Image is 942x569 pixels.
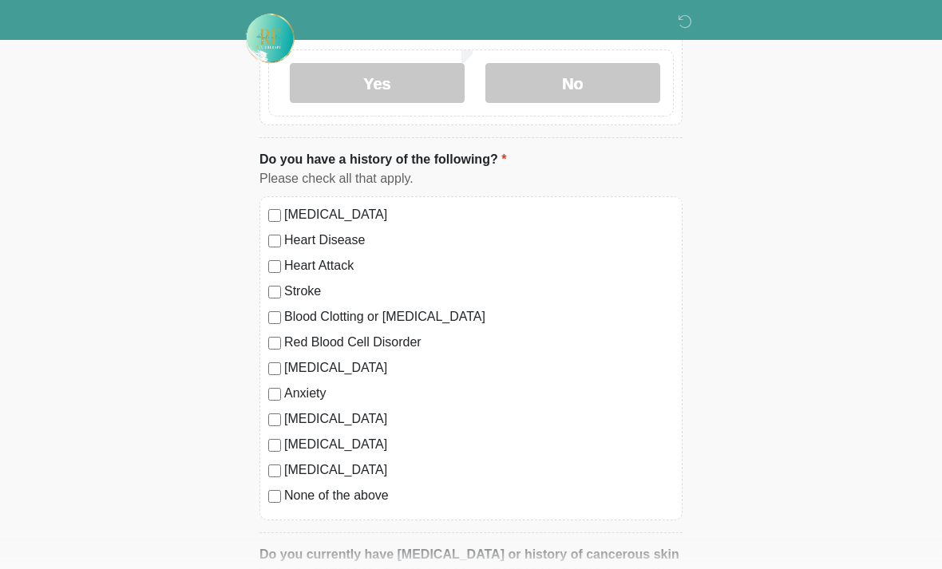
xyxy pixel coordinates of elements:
input: [MEDICAL_DATA] [268,439,281,452]
label: [MEDICAL_DATA] [284,205,674,224]
input: [MEDICAL_DATA] [268,464,281,477]
input: None of the above [268,490,281,503]
label: Anxiety [284,384,674,403]
input: [MEDICAL_DATA] [268,362,281,375]
label: None of the above [284,486,674,505]
label: Do you have a history of the following? [259,150,506,169]
label: Heart Attack [284,256,674,275]
input: Anxiety [268,388,281,401]
label: [MEDICAL_DATA] [284,409,674,429]
label: No [485,63,660,103]
input: Heart Disease [268,235,281,247]
label: Yes [290,63,465,103]
label: [MEDICAL_DATA] [284,358,674,377]
label: [MEDICAL_DATA] [284,460,674,480]
input: Red Blood Cell Disorder [268,337,281,350]
label: Heart Disease [284,231,674,250]
input: Stroke [268,286,281,298]
label: [MEDICAL_DATA] [284,435,674,454]
div: Please check all that apply. [259,169,683,188]
label: Stroke [284,282,674,301]
input: Heart Attack [268,260,281,273]
input: Blood Clotting or [MEDICAL_DATA] [268,311,281,324]
input: [MEDICAL_DATA] [268,209,281,222]
label: Red Blood Cell Disorder [284,333,674,352]
input: [MEDICAL_DATA] [268,413,281,426]
label: Blood Clotting or [MEDICAL_DATA] [284,307,674,326]
img: Rehydrate Aesthetics & Wellness Logo [243,12,296,65]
